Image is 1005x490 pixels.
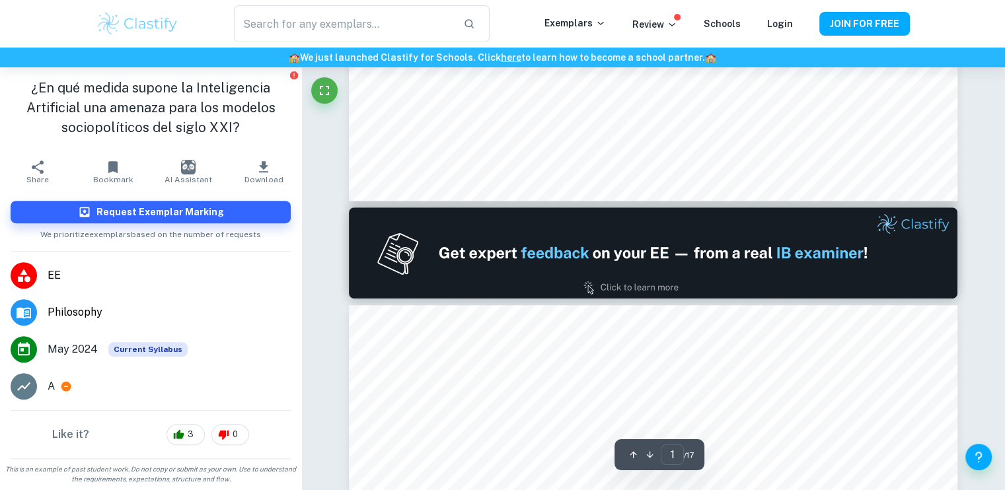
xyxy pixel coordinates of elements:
[96,11,180,37] img: Clastify logo
[767,18,793,29] a: Login
[52,427,89,442] h6: Like it?
[180,428,201,441] span: 3
[704,18,741,29] a: Schools
[48,341,98,357] span: May 2024
[819,12,910,36] button: JOIN FOR FREE
[48,267,291,283] span: EE
[11,201,291,223] button: Request Exemplar Marking
[48,304,291,320] span: Philosophy
[108,342,188,357] span: Current Syllabus
[151,153,226,190] button: AI Assistant
[349,207,958,298] img: Ad
[167,424,205,445] div: 3
[96,205,224,219] h6: Request Exemplar Marking
[26,175,49,184] span: Share
[3,50,1002,65] h6: We just launched Clastify for Schools. Click to learn how to become a school partner.
[108,342,188,357] div: This exemplar is based on the current syllabus. Feel free to refer to it for inspiration/ideas wh...
[234,5,452,42] input: Search for any exemplars...
[632,17,677,32] p: Review
[226,153,301,190] button: Download
[11,78,291,137] h1: ¿En qué medida supone la Inteligencia Artificial una amenaza para los modelos sociopolíticos del ...
[311,77,338,104] button: Fullscreen
[181,160,196,174] img: AI Assistant
[501,52,521,63] a: here
[165,175,212,184] span: AI Assistant
[684,449,694,461] span: / 17
[244,175,283,184] span: Download
[289,52,300,63] span: 🏫
[93,175,133,184] span: Bookmark
[289,70,299,80] button: Report issue
[225,428,245,441] span: 0
[211,424,249,445] div: 0
[5,464,296,484] span: This is an example of past student work. Do not copy or submit as your own. Use to understand the...
[48,378,55,394] p: A
[965,444,992,470] button: Help and Feedback
[544,16,606,30] p: Exemplars
[40,223,261,240] span: We prioritize exemplars based on the number of requests
[75,153,151,190] button: Bookmark
[705,52,716,63] span: 🏫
